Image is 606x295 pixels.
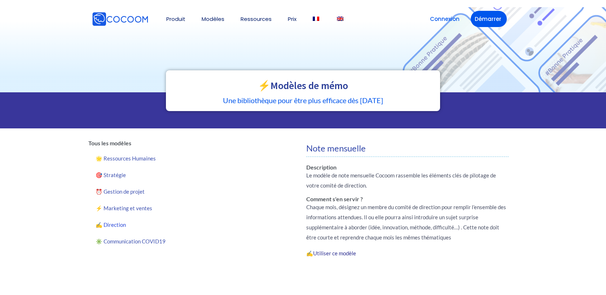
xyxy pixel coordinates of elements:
[173,97,433,104] h5: Une bibliothèque pour être plus efficace dès [DATE]
[88,183,174,200] a: ⏰ Gestion de projet
[241,16,272,22] a: Ressources
[88,167,174,183] a: 🎯 Stratégie
[88,150,174,167] a: 🌟 Ressources Humaines
[306,202,509,242] p: Chaque mois, désignez un membre du comité de direction pour remplir l’ensemble des informations a...
[288,16,297,22] a: Prix
[173,80,433,91] h2: ⚡️Modèles de mémo
[166,16,185,22] a: Produit
[88,140,174,146] h6: Tous les modèles
[92,12,148,26] img: Cocoom
[337,17,343,21] img: Anglais
[426,11,464,27] a: Connexion
[88,216,174,233] a: ✍️ Direction
[313,250,356,256] a: Utiliser ce modèle
[306,170,509,190] p: Le modèle de note mensuelle Cocoom rassemble les éléments clés de pilotage de votre comité de dir...
[313,17,319,21] img: Français
[471,11,507,27] a: Démarrer
[306,250,356,256] strong: ✍️
[306,164,509,170] h6: Description
[306,196,509,202] h6: Comment s'en servir ?
[306,144,509,153] h4: Note mensuelle
[88,200,174,216] a: ⚡️ Marketing et ventes
[88,233,174,250] a: ✳️ Communication COVID19
[202,16,224,22] a: Modèles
